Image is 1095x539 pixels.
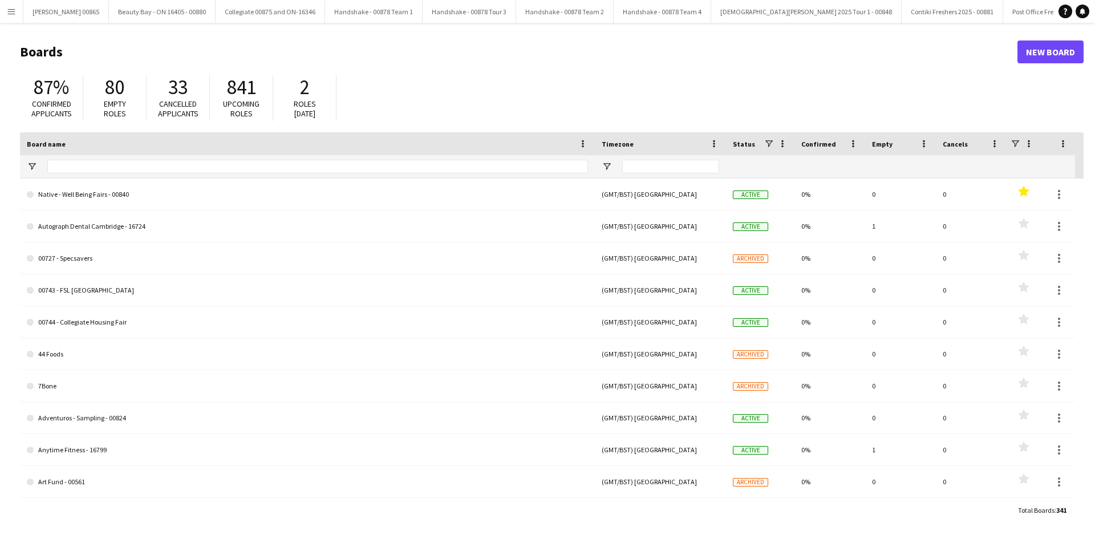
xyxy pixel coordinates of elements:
[158,99,198,119] span: Cancelled applicants
[27,306,588,338] a: 00744 - Collegiate Housing Fair
[936,370,1007,402] div: 0
[733,350,768,359] span: Archived
[865,274,936,306] div: 0
[31,99,72,119] span: Confirmed applicants
[27,161,37,172] button: Open Filter Menu
[794,306,865,338] div: 0%
[865,306,936,338] div: 0
[733,478,768,487] span: Archived
[794,274,865,306] div: 0%
[794,179,865,210] div: 0%
[865,179,936,210] div: 0
[733,191,768,199] span: Active
[936,179,1007,210] div: 0
[794,210,865,242] div: 0%
[794,434,865,465] div: 0%
[1018,499,1066,521] div: :
[936,210,1007,242] div: 0
[733,318,768,327] span: Active
[223,99,259,119] span: Upcoming roles
[872,140,893,148] span: Empty
[595,434,726,465] div: (GMT/BST) [GEOGRAPHIC_DATA]
[902,1,1003,23] button: Contiki Freshers 2025 - 00881
[105,75,124,100] span: 80
[865,434,936,465] div: 1
[216,1,325,23] button: Collegiate 00875 and ON-16346
[34,75,69,100] span: 87%
[733,414,768,423] span: Active
[27,370,588,402] a: 7Bone
[865,242,936,274] div: 0
[516,1,614,23] button: Handshake - 00878 Team 2
[1056,506,1066,514] span: 341
[27,179,588,210] a: Native - Well Being Fairs - 00840
[23,1,109,23] button: [PERSON_NAME] 00865
[423,1,516,23] button: Handshake - 00878 Tour 3
[325,1,423,23] button: Handshake - 00878 Team 1
[794,370,865,402] div: 0%
[595,370,726,402] div: (GMT/BST) [GEOGRAPHIC_DATA]
[936,242,1007,274] div: 0
[936,402,1007,433] div: 0
[27,434,588,466] a: Anytime Fitness - 16799
[47,160,588,173] input: Board name Filter Input
[602,161,612,172] button: Open Filter Menu
[865,466,936,497] div: 0
[865,498,936,529] div: 0
[794,338,865,370] div: 0%
[595,179,726,210] div: (GMT/BST) [GEOGRAPHIC_DATA]
[595,402,726,433] div: (GMT/BST) [GEOGRAPHIC_DATA]
[595,210,726,242] div: (GMT/BST) [GEOGRAPHIC_DATA]
[733,446,768,455] span: Active
[865,338,936,370] div: 0
[595,338,726,370] div: (GMT/BST) [GEOGRAPHIC_DATA]
[294,99,316,119] span: Roles [DATE]
[595,306,726,338] div: (GMT/BST) [GEOGRAPHIC_DATA]
[300,75,310,100] span: 2
[936,466,1007,497] div: 0
[27,498,588,530] a: Art Fund - Team A
[865,210,936,242] div: 1
[711,1,902,23] button: [DEMOGRAPHIC_DATA][PERSON_NAME] 2025 Tour 1 - 00848
[733,254,768,263] span: Archived
[733,382,768,391] span: Archived
[27,402,588,434] a: Adventuros - Sampling - 00824
[943,140,968,148] span: Cancels
[27,140,66,148] span: Board name
[27,242,588,274] a: 00727 - Specsavers
[801,140,836,148] span: Confirmed
[595,466,726,497] div: (GMT/BST) [GEOGRAPHIC_DATA]
[865,402,936,433] div: 0
[936,498,1007,529] div: 0
[27,210,588,242] a: Autograph Dental Cambridge - 16724
[794,498,865,529] div: 0%
[595,274,726,306] div: (GMT/BST) [GEOGRAPHIC_DATA]
[865,370,936,402] div: 0
[794,402,865,433] div: 0%
[936,274,1007,306] div: 0
[733,286,768,295] span: Active
[733,222,768,231] span: Active
[27,274,588,306] a: 00743 - FSL [GEOGRAPHIC_DATA]
[27,338,588,370] a: 44 Foods
[733,140,755,148] span: Status
[1018,506,1055,514] span: Total Boards
[109,1,216,23] button: Beauty Bay - ON 16405 - 00880
[168,75,188,100] span: 33
[622,160,719,173] input: Timezone Filter Input
[227,75,256,100] span: 841
[595,242,726,274] div: (GMT/BST) [GEOGRAPHIC_DATA]
[20,43,1017,60] h1: Boards
[794,466,865,497] div: 0%
[602,140,634,148] span: Timezone
[936,338,1007,370] div: 0
[614,1,711,23] button: Handshake - 00878 Team 4
[794,242,865,274] div: 0%
[595,498,726,529] div: (GMT/BST) [GEOGRAPHIC_DATA]
[936,434,1007,465] div: 0
[27,466,588,498] a: Art Fund - 00561
[1017,40,1084,63] a: New Board
[104,99,126,119] span: Empty roles
[936,306,1007,338] div: 0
